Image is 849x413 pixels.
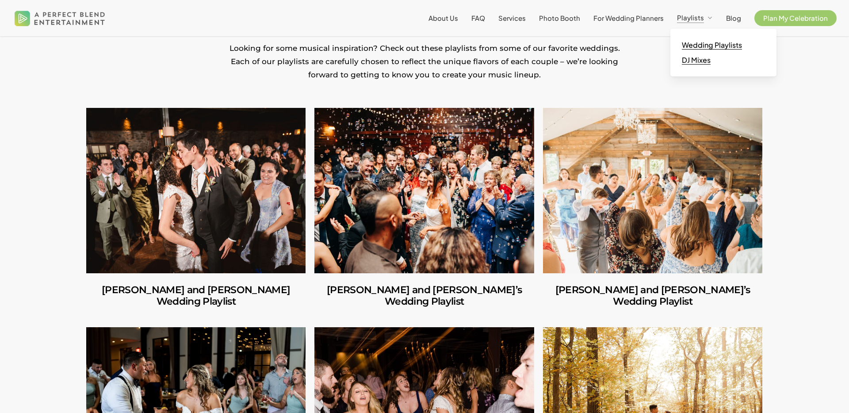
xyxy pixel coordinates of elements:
a: Amber and Cooper’s Wedding Playlist [86,273,306,319]
a: DJ Mixes [679,53,768,68]
a: Plan My Celebration [754,15,837,22]
a: Photo Booth [539,15,580,22]
span: Blog [726,14,741,22]
a: Jules and Michelle’s Wedding Playlist [543,108,762,273]
a: About Us [428,15,458,22]
span: DJ Mixes [682,55,711,65]
a: Jules and Michelle’s Wedding Playlist [543,273,762,319]
a: FAQ [471,15,485,22]
span: About Us [428,14,458,22]
a: Blog [726,15,741,22]
a: Ilana and Andrew’s Wedding Playlist [314,108,534,273]
a: Wedding Playlists [679,38,768,53]
span: Services [498,14,526,22]
span: Plan My Celebration [763,14,828,22]
a: Playlists [677,14,713,22]
a: Ilana and Andrew’s Wedding Playlist [314,273,534,319]
img: A Perfect Blend Entertainment [12,4,107,33]
span: Playlists [677,13,704,22]
a: Services [498,15,526,22]
span: For Wedding Planners [593,14,664,22]
span: FAQ [471,14,485,22]
a: Amber and Cooper’s Wedding Playlist [86,108,306,273]
p: Looking for some musical inspiration? Check out these playlists from some of our favorite wedding... [226,42,623,81]
span: Photo Booth [539,14,580,22]
a: For Wedding Planners [593,15,664,22]
span: Wedding Playlists [682,40,742,50]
